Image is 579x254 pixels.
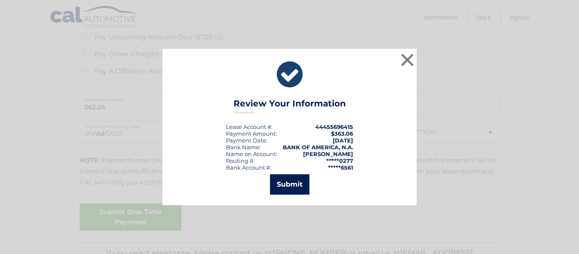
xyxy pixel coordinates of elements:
div: Bank Account #: [226,164,271,171]
div: Name on Account: [226,151,277,157]
div: Bank Name: [226,144,261,151]
span: Payment Date [226,137,266,144]
div: : [226,137,267,144]
span: [DATE] [333,137,353,144]
div: Routing #: [226,157,255,164]
button: Submit [270,174,309,195]
h3: Review Your Information [234,98,346,113]
div: Payment Amount: [226,130,277,137]
strong: 44455696415 [315,123,353,130]
strong: [PERSON_NAME] [303,151,353,157]
span: $363.06 [331,130,353,137]
button: × [399,51,416,68]
div: Lease Account #: [226,123,273,130]
strong: BANK OF AMERICA, N.A. [283,144,353,151]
